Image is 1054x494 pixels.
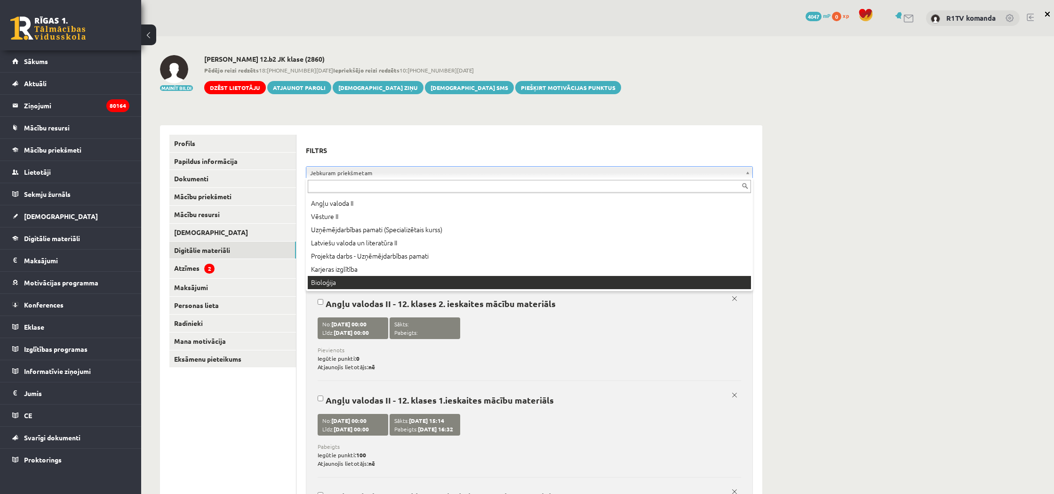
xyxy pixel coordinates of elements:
[308,197,751,210] div: Angļu valoda II
[308,210,751,223] div: Vēsture II
[308,276,751,289] div: Bioloģija
[308,236,751,250] div: Latviešu valoda un literatūra II
[308,223,751,236] div: Uzņēmējdarbības pamati (Specializētais kurss)
[308,263,751,276] div: Karjeras izglītība
[308,250,751,263] div: Projekta darbs - Uzņēmējdarbības pamati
